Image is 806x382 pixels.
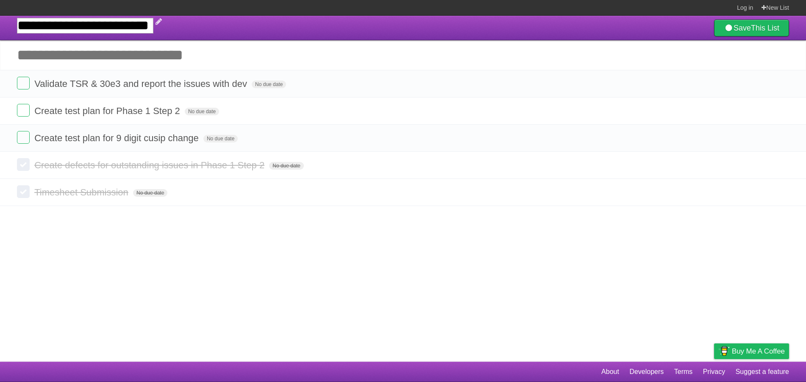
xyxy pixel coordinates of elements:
span: Create defects for outstanding issues in Phase 1 Step 2 [34,160,267,170]
b: This List [751,24,779,32]
span: No due date [133,189,167,197]
a: Privacy [703,364,725,380]
a: Terms [674,364,693,380]
span: Buy me a coffee [732,344,785,359]
label: Done [17,104,30,117]
a: Suggest a feature [736,364,789,380]
a: SaveThis List [714,20,789,36]
a: Buy me a coffee [714,343,789,359]
span: Validate TSR & 30e3 and report the issues with dev [34,78,249,89]
span: No due date [203,135,238,142]
span: Create test plan for 9 digit cusip change [34,133,201,143]
a: About [601,364,619,380]
img: Buy me a coffee [718,344,730,358]
label: Done [17,77,30,89]
span: No due date [185,108,219,115]
label: Done [17,185,30,198]
span: Create test plan for Phase 1 Step 2 [34,106,182,116]
label: Done [17,158,30,171]
span: Timesheet Submission [34,187,131,198]
a: Developers [629,364,664,380]
span: No due date [269,162,303,170]
span: No due date [252,81,286,88]
label: Done [17,131,30,144]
